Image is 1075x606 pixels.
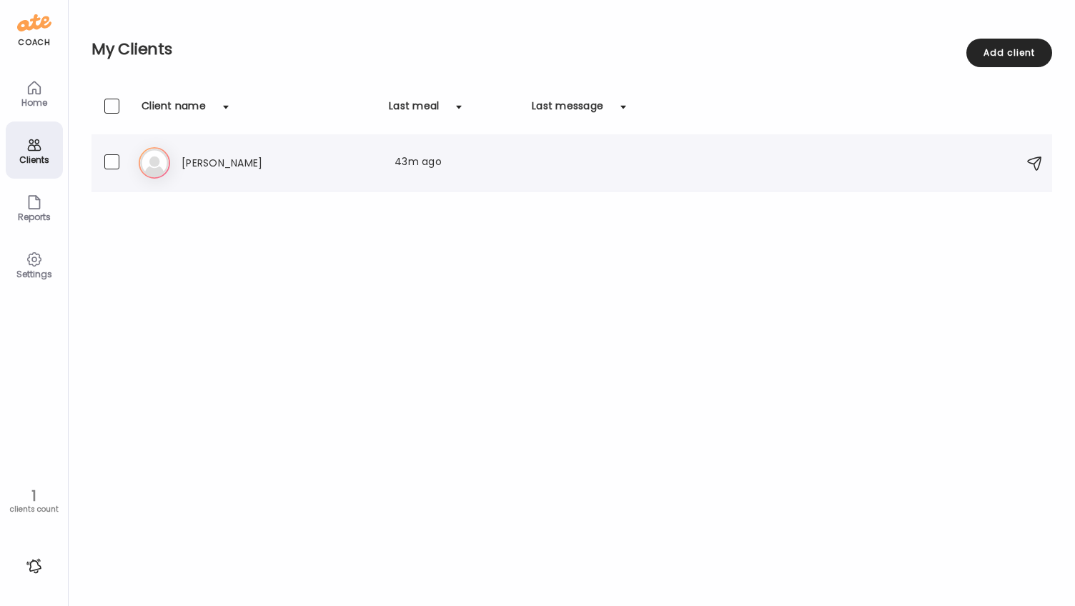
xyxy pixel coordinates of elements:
[5,487,63,505] div: 1
[9,155,60,164] div: Clients
[389,99,439,121] div: Last meal
[395,154,520,172] div: 43m ago
[966,39,1052,67] div: Add client
[142,99,206,121] div: Client name
[18,36,50,49] div: coach
[182,154,307,172] h3: [PERSON_NAME]
[91,39,1052,60] h2: My Clients
[9,269,60,279] div: Settings
[17,11,51,34] img: ate
[9,98,60,107] div: Home
[5,505,63,515] div: clients count
[532,99,603,121] div: Last message
[9,212,60,222] div: Reports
